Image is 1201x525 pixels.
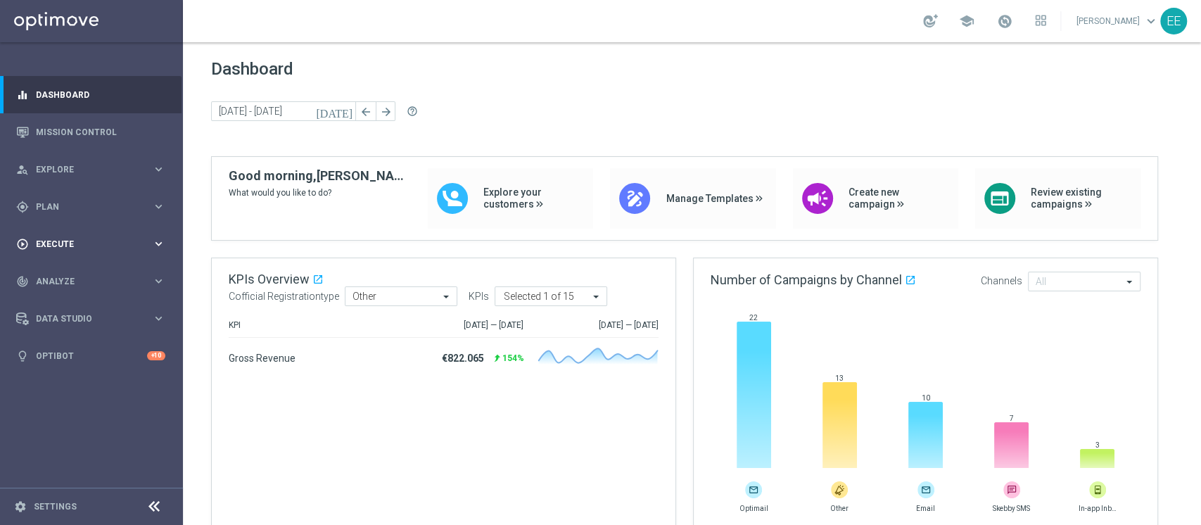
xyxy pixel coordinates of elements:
[36,113,165,151] a: Mission Control
[16,238,29,251] i: play_circle_outline
[1143,13,1159,29] span: keyboard_arrow_down
[1160,8,1187,34] div: EE
[16,76,165,113] div: Dashboard
[147,351,165,360] div: +10
[16,113,165,151] div: Mission Control
[36,337,147,374] a: Optibot
[16,275,29,288] i: track_changes
[16,163,29,176] i: person_search
[16,350,29,362] i: lightbulb
[36,315,152,323] span: Data Studio
[152,237,165,251] i: keyboard_arrow_right
[36,203,152,211] span: Plan
[1075,11,1160,32] a: [PERSON_NAME]keyboard_arrow_down
[152,200,165,213] i: keyboard_arrow_right
[16,89,29,101] i: equalizer
[16,163,152,176] div: Explore
[16,312,152,325] div: Data Studio
[36,76,165,113] a: Dashboard
[36,277,152,286] span: Analyze
[16,201,29,213] i: gps_fixed
[959,13,974,29] span: school
[15,239,166,250] button: play_circle_outline Execute keyboard_arrow_right
[15,164,166,175] button: person_search Explore keyboard_arrow_right
[16,337,165,374] div: Optibot
[15,89,166,101] button: equalizer Dashboard
[152,163,165,176] i: keyboard_arrow_right
[15,313,166,324] button: Data Studio keyboard_arrow_right
[15,276,166,287] button: track_changes Analyze keyboard_arrow_right
[36,240,152,248] span: Execute
[15,201,166,213] button: gps_fixed Plan keyboard_arrow_right
[36,165,152,174] span: Explore
[152,274,165,288] i: keyboard_arrow_right
[34,502,77,511] a: Settings
[15,350,166,362] button: lightbulb Optibot +10
[15,127,166,138] button: Mission Control
[16,275,152,288] div: Analyze
[16,201,152,213] div: Plan
[16,238,152,251] div: Execute
[14,500,27,513] i: settings
[152,312,165,325] i: keyboard_arrow_right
